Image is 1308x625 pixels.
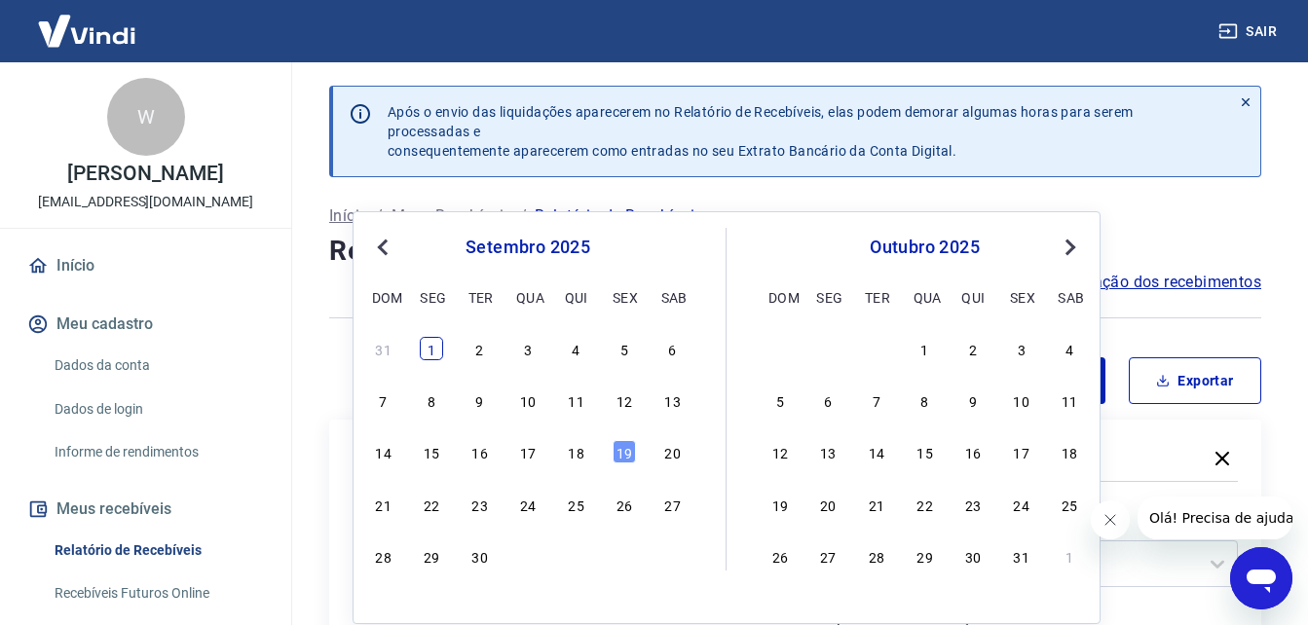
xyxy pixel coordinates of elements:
div: Choose quinta-feira, 30 de outubro de 2025 [961,544,985,568]
div: Choose terça-feira, 28 de outubro de 2025 [865,544,888,568]
img: Vindi [23,1,150,60]
div: ter [468,285,492,309]
div: Choose quinta-feira, 2 de outubro de 2025 [961,337,985,360]
div: Choose domingo, 14 de setembro de 2025 [372,440,395,463]
div: Choose domingo, 7 de setembro de 2025 [372,388,395,412]
div: sex [1010,285,1033,309]
a: Início [329,204,368,228]
p: Relatório de Recebíveis [535,204,702,228]
div: Choose sexta-feira, 5 de setembro de 2025 [613,337,636,360]
div: qua [516,285,540,309]
div: Choose segunda-feira, 27 de outubro de 2025 [816,544,840,568]
div: Choose quinta-feira, 4 de setembro de 2025 [565,337,588,360]
div: Choose quinta-feira, 18 de setembro de 2025 [565,440,588,463]
div: Choose sábado, 20 de setembro de 2025 [661,440,685,463]
div: Choose domingo, 5 de outubro de 2025 [768,388,792,412]
div: Choose quarta-feira, 24 de setembro de 2025 [516,493,540,516]
iframe: Botão para abrir a janela de mensagens [1230,547,1292,609]
p: / [376,204,383,228]
div: Choose sábado, 4 de outubro de 2025 [661,544,685,568]
div: Choose terça-feira, 14 de outubro de 2025 [865,440,888,463]
div: Choose domingo, 31 de agosto de 2025 [372,337,395,360]
h4: Relatório de Recebíveis [329,232,1261,271]
div: dom [372,285,395,309]
a: Relatório de Recebíveis [47,531,268,570]
div: Choose quarta-feira, 3 de setembro de 2025 [516,337,540,360]
div: Choose quinta-feira, 16 de outubro de 2025 [961,440,985,463]
div: Choose terça-feira, 7 de outubro de 2025 [865,388,888,412]
div: Choose segunda-feira, 1 de setembro de 2025 [420,337,443,360]
div: Choose sexta-feira, 19 de setembro de 2025 [613,440,636,463]
div: Choose sexta-feira, 3 de outubro de 2025 [613,544,636,568]
div: dom [768,285,792,309]
button: Previous Month [371,236,394,259]
div: Choose sexta-feira, 12 de setembro de 2025 [613,388,636,412]
span: Olá! Precisa de ajuda? [12,14,164,29]
div: Choose domingo, 21 de setembro de 2025 [372,493,395,516]
div: setembro 2025 [369,236,687,259]
div: Choose sábado, 27 de setembro de 2025 [661,493,685,516]
div: Choose segunda-feira, 8 de setembro de 2025 [420,388,443,412]
div: Choose quinta-feira, 11 de setembro de 2025 [565,388,588,412]
div: Choose quarta-feira, 8 de outubro de 2025 [914,388,937,412]
div: ter [865,285,888,309]
div: Choose sábado, 18 de outubro de 2025 [1058,440,1081,463]
div: Choose segunda-feira, 29 de setembro de 2025 [816,337,840,360]
div: Choose quinta-feira, 2 de outubro de 2025 [565,544,588,568]
div: Choose terça-feira, 16 de setembro de 2025 [468,440,492,463]
div: Choose quinta-feira, 23 de outubro de 2025 [961,493,985,516]
div: sab [661,285,685,309]
a: Início [23,244,268,287]
div: qui [565,285,588,309]
div: Choose quinta-feira, 9 de outubro de 2025 [961,388,985,412]
p: [PERSON_NAME] [67,164,223,184]
div: Choose quarta-feira, 10 de setembro de 2025 [516,388,540,412]
div: Choose terça-feira, 30 de setembro de 2025 [468,544,492,568]
div: seg [420,285,443,309]
div: Choose quarta-feira, 1 de outubro de 2025 [516,544,540,568]
div: Choose domingo, 28 de setembro de 2025 [372,544,395,568]
div: Choose segunda-feira, 15 de setembro de 2025 [420,440,443,463]
div: Choose domingo, 26 de outubro de 2025 [768,544,792,568]
div: sex [613,285,636,309]
button: Next Month [1059,236,1082,259]
a: Informe de rendimentos [47,432,268,472]
div: Choose terça-feira, 9 de setembro de 2025 [468,388,492,412]
div: Choose terça-feira, 2 de setembro de 2025 [468,337,492,360]
div: qui [961,285,985,309]
div: Choose segunda-feira, 20 de outubro de 2025 [816,493,840,516]
div: Choose sexta-feira, 31 de outubro de 2025 [1010,544,1033,568]
div: Choose quinta-feira, 25 de setembro de 2025 [565,493,588,516]
div: Choose terça-feira, 21 de outubro de 2025 [865,493,888,516]
button: Sair [1215,14,1285,50]
div: Choose quarta-feira, 17 de setembro de 2025 [516,440,540,463]
button: Meu cadastro [23,303,268,346]
div: Choose sexta-feira, 26 de setembro de 2025 [613,493,636,516]
iframe: Fechar mensagem [1091,500,1130,539]
div: seg [816,285,840,309]
div: Choose sábado, 1 de novembro de 2025 [1058,544,1081,568]
a: Dados da conta [47,346,268,386]
div: Choose sexta-feira, 17 de outubro de 2025 [1010,440,1033,463]
div: Choose segunda-feira, 22 de setembro de 2025 [420,493,443,516]
div: Choose quarta-feira, 1 de outubro de 2025 [914,337,937,360]
div: Choose sábado, 11 de outubro de 2025 [1058,388,1081,412]
a: Recebíveis Futuros Online [47,573,268,613]
button: Meus recebíveis [23,488,268,531]
div: sab [1058,285,1081,309]
iframe: Mensagem da empresa [1138,496,1292,539]
div: qua [914,285,937,309]
div: Choose segunda-feira, 29 de setembro de 2025 [420,544,443,568]
div: Choose sábado, 13 de setembro de 2025 [661,388,685,412]
div: month 2025-10 [766,334,1084,570]
div: Choose domingo, 19 de outubro de 2025 [768,493,792,516]
button: Exportar [1129,357,1261,404]
div: Choose quarta-feira, 29 de outubro de 2025 [914,544,937,568]
div: Choose sexta-feira, 24 de outubro de 2025 [1010,493,1033,516]
div: Choose quarta-feira, 22 de outubro de 2025 [914,493,937,516]
a: Meus Recebíveis [392,204,512,228]
div: outubro 2025 [766,236,1084,259]
div: Choose quarta-feira, 15 de outubro de 2025 [914,440,937,463]
p: [EMAIL_ADDRESS][DOMAIN_NAME] [38,192,253,212]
